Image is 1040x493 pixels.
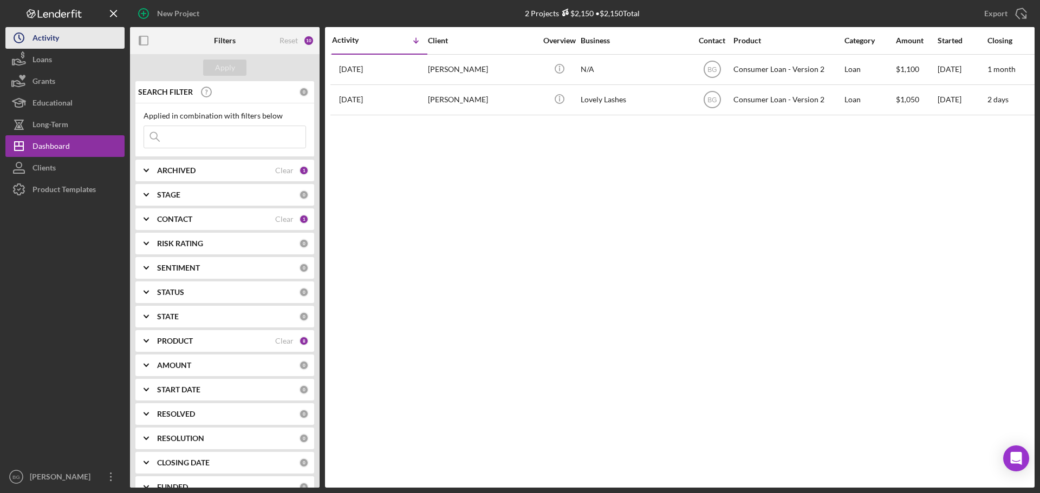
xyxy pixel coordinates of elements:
time: 1 month [987,64,1016,74]
button: Dashboard [5,135,125,157]
div: [PERSON_NAME] [428,55,536,84]
div: Client [428,36,536,45]
div: 0 [299,360,309,370]
span: $1,100 [896,64,919,74]
div: 0 [299,482,309,492]
div: 0 [299,87,309,97]
div: 8 [299,336,309,346]
div: Open Intercom Messenger [1003,445,1029,471]
div: 0 [299,385,309,395]
b: CLOSING DATE [157,458,210,467]
button: Loans [5,49,125,70]
div: [PERSON_NAME] [27,466,97,490]
div: 0 [299,409,309,419]
div: 0 [299,190,309,200]
div: Clients [32,157,56,181]
b: CONTACT [157,215,192,224]
div: 0 [299,287,309,297]
b: STAGE [157,190,180,199]
text: BG [707,96,717,104]
b: SEARCH FILTER [138,88,193,96]
div: 2 Projects • $2,150 Total [525,9,640,18]
b: SENTIMENT [157,264,200,272]
div: 0 [299,458,309,468]
div: 1 [299,214,309,224]
b: RESOLUTION [157,434,204,443]
div: Activity [32,27,59,51]
time: 2025-09-13 19:15 [339,65,363,74]
div: $2,150 [559,9,594,18]
div: Educational [32,92,73,116]
button: Activity [5,27,125,49]
div: [PERSON_NAME] [428,86,536,114]
div: Consumer Loan - Version 2 [733,55,842,84]
div: Lovely Lashes [581,86,689,114]
time: 2 days [987,95,1009,104]
button: Clients [5,157,125,179]
div: Long-Term [32,114,68,138]
div: Overview [539,36,580,45]
div: N/A [581,55,689,84]
div: Started [938,36,986,45]
b: RISK RATING [157,239,203,248]
div: New Project [157,3,199,24]
div: 0 [299,312,309,321]
time: 2025-08-08 17:06 [339,95,363,104]
div: [DATE] [938,55,986,84]
div: [DATE] [938,86,986,114]
text: BG [707,66,717,74]
div: Loans [32,49,52,73]
div: Loan [844,86,895,114]
div: Activity [332,36,380,44]
b: ARCHIVED [157,166,196,175]
div: Business [581,36,689,45]
button: Export [973,3,1035,24]
button: Educational [5,92,125,114]
b: RESOLVED [157,410,195,418]
div: 1 [299,166,309,175]
div: Clear [275,337,294,345]
div: Product Templates [32,179,96,203]
b: FUNDED [157,483,188,491]
div: Dashboard [32,135,70,160]
b: START DATE [157,385,200,394]
div: Amount [896,36,937,45]
button: New Project [130,3,210,24]
span: $1,050 [896,95,919,104]
div: Product [733,36,842,45]
div: Clear [275,166,294,175]
button: BG[PERSON_NAME] [5,466,125,488]
div: 0 [299,263,309,273]
button: Apply [203,60,246,76]
button: Grants [5,70,125,92]
div: Export [984,3,1007,24]
div: Reset [279,36,298,45]
div: 0 [299,239,309,248]
text: BG [12,474,20,480]
div: Grants [32,70,55,95]
div: Clear [275,215,294,224]
b: PRODUCT [157,337,193,345]
b: Filters [214,36,236,45]
div: Contact [692,36,732,45]
b: STATE [157,312,179,321]
div: Consumer Loan - Version 2 [733,86,842,114]
div: Applied in combination with filters below [144,111,306,120]
div: Category [844,36,895,45]
div: 0 [299,433,309,443]
button: Product Templates [5,179,125,200]
b: STATUS [157,288,184,297]
b: AMOUNT [157,361,191,370]
div: 10 [303,35,314,46]
div: Loan [844,55,895,84]
div: Apply [215,60,235,76]
button: Long-Term [5,114,125,135]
